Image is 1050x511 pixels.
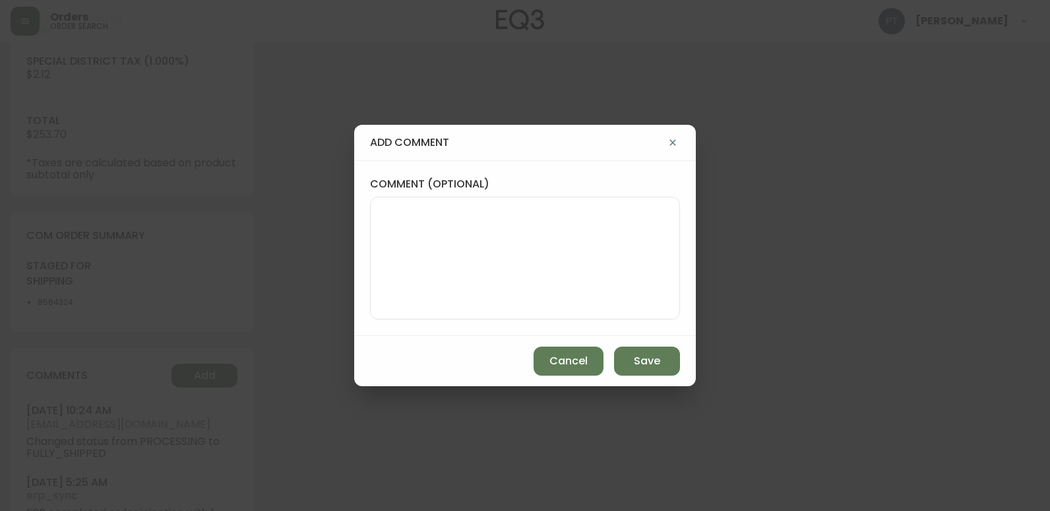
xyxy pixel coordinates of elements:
[549,354,588,368] span: Cancel
[634,354,660,368] span: Save
[534,347,603,376] button: Cancel
[614,347,680,376] button: Save
[370,177,680,191] label: comment (optional)
[370,135,665,150] h4: add comment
